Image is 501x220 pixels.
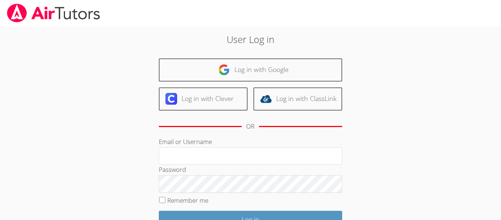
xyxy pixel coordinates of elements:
img: airtutors_banner-c4298cdbf04f3fff15de1276eac7730deb9818008684d7c2e4769d2f7ddbe033.png [6,4,101,22]
label: Email or Username [159,137,212,146]
a: Log in with ClassLink [253,87,342,111]
a: Log in with Google [159,58,342,82]
h2: User Log in [115,32,386,46]
label: Remember me [167,196,208,205]
div: OR [246,121,255,132]
a: Log in with Clever [159,87,248,111]
img: classlink-logo-d6bb404cc1216ec64c9a2012d9dc4662098be43eaf13dc465df04b49fa7ab582.svg [260,93,272,105]
img: google-logo-50288ca7cdecda66e5e0955fdab243c47b7ad437acaf1139b6f446037453330a.svg [218,64,230,76]
img: clever-logo-6eab21bc6e7a338710f1a6ff85c0baf02591cd810cc4098c63d3a4b26e2feb20.svg [165,93,177,105]
label: Password [159,165,186,174]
